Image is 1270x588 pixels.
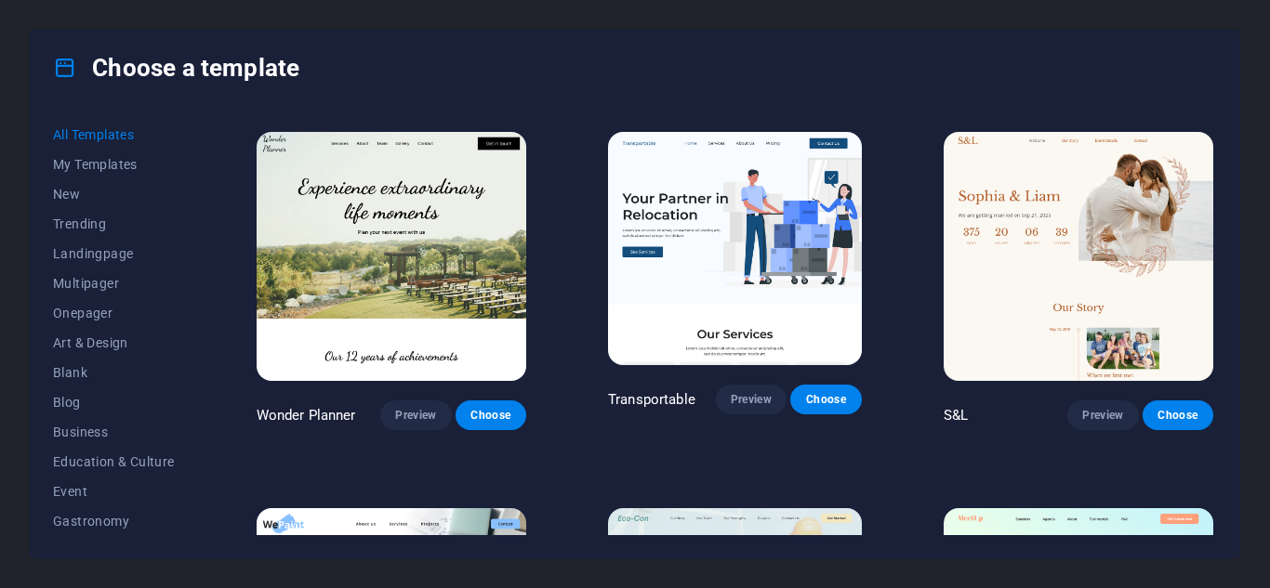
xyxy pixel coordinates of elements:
[53,53,299,83] h4: Choose a template
[790,385,861,414] button: Choose
[944,132,1213,381] img: S&L
[257,132,526,381] img: Wonder Planner
[470,408,511,423] span: Choose
[1143,400,1213,430] button: Choose
[53,395,175,410] span: Blog
[1158,408,1198,423] span: Choose
[395,408,436,423] span: Preview
[53,506,175,536] button: Gastronomy
[53,335,175,350] span: Art & Design
[53,150,175,179] button: My Templates
[53,306,175,320] span: Onepager
[53,120,175,150] button: All Templates
[805,392,846,407] span: Choose
[53,298,175,328] button: Onepager
[53,216,175,231] span: Trending
[608,132,862,365] img: Transportable
[53,239,175,268] button: Landingpage
[456,400,526,430] button: Choose
[53,209,175,239] button: Trending
[53,276,175,291] span: Multipager
[53,365,175,380] span: Blank
[608,390,695,409] p: Transportable
[53,484,175,499] span: Event
[257,406,356,425] p: Wonder Planner
[1067,400,1138,430] button: Preview
[53,246,175,261] span: Landingpage
[53,127,175,142] span: All Templates
[53,328,175,358] button: Art & Design
[1082,408,1123,423] span: Preview
[53,387,175,417] button: Blog
[944,406,968,425] p: S&L
[53,187,175,202] span: New
[716,385,787,414] button: Preview
[53,425,175,439] span: Business
[53,454,175,469] span: Education & Culture
[380,400,451,430] button: Preview
[53,417,175,447] button: Business
[53,477,175,506] button: Event
[53,514,175,529] span: Gastronomy
[53,179,175,209] button: New
[53,268,175,298] button: Multipager
[53,358,175,387] button: Blank
[53,157,175,172] span: My Templates
[731,392,772,407] span: Preview
[53,447,175,477] button: Education & Culture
